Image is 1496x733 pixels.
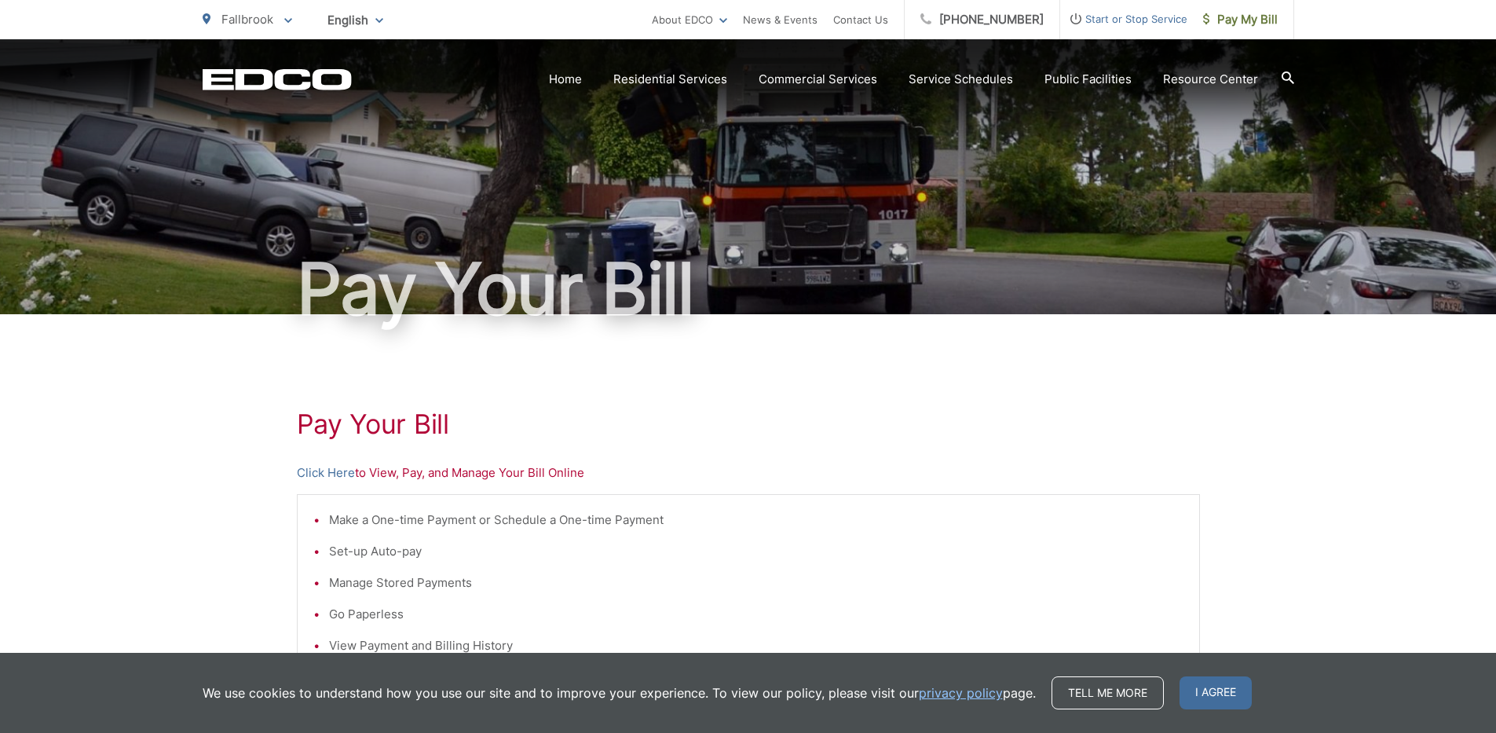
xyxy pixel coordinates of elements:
[652,10,727,29] a: About EDCO
[203,250,1294,328] h1: Pay Your Bill
[329,605,1183,624] li: Go Paperless
[549,70,582,89] a: Home
[1044,70,1132,89] a: Public Facilities
[316,6,395,34] span: English
[1163,70,1258,89] a: Resource Center
[329,636,1183,655] li: View Payment and Billing History
[833,10,888,29] a: Contact Us
[1180,676,1252,709] span: I agree
[1203,10,1278,29] span: Pay My Bill
[329,511,1183,530] li: Make a One-time Payment or Schedule a One-time Payment
[329,574,1183,592] li: Manage Stored Payments
[203,684,1036,702] p: We use cookies to understand how you use our site and to improve your experience. To view our pol...
[329,542,1183,561] li: Set-up Auto-pay
[759,70,877,89] a: Commercial Services
[743,10,817,29] a: News & Events
[203,68,352,90] a: EDCD logo. Return to the homepage.
[1052,676,1164,709] a: Tell me more
[909,70,1013,89] a: Service Schedules
[297,464,1200,482] p: to View, Pay, and Manage Your Bill Online
[919,684,1003,702] a: privacy policy
[221,12,273,27] span: Fallbrook
[297,409,1200,440] h1: Pay Your Bill
[297,464,355,482] a: Click Here
[613,70,727,89] a: Residential Services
